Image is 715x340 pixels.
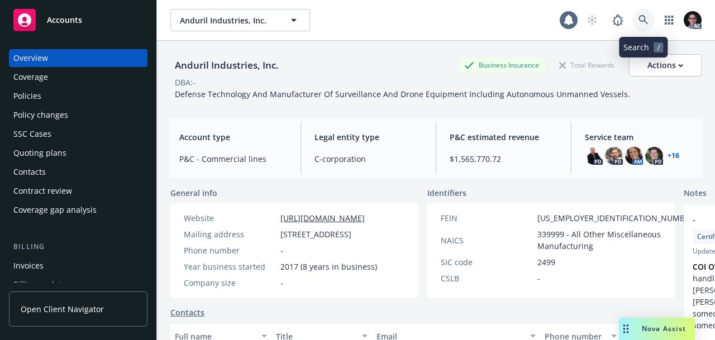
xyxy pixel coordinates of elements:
a: Policy changes [9,106,147,124]
span: C-corporation [314,153,422,165]
div: NAICS [441,234,533,246]
span: Accounts [47,16,82,25]
span: Anduril Industries, Inc. [180,15,277,26]
span: Notes [684,187,707,200]
button: Nova Assist [619,318,695,340]
span: - [280,245,283,256]
a: Contacts [9,163,147,181]
div: Policies [13,87,41,105]
div: Policy changes [13,106,68,124]
a: Policies [9,87,147,105]
div: Year business started [184,261,276,272]
div: Total Rewards [554,58,620,72]
div: Mailing address [184,228,276,240]
img: photo [625,147,643,165]
a: Report a Bug [607,9,629,31]
div: Business Insurance [459,58,545,72]
span: Identifiers [427,187,466,199]
a: Overview [9,49,147,67]
span: Nova Assist [642,324,686,333]
img: photo [645,147,663,165]
div: Overview [13,49,48,67]
div: Billing updates [13,276,70,294]
div: Website [184,212,276,224]
a: Quoting plans [9,144,147,162]
a: Contract review [9,182,147,200]
a: +16 [668,152,679,159]
a: Invoices [9,257,147,275]
button: Actions [629,54,702,76]
div: Billing [9,241,147,252]
div: DBA: - [175,76,196,88]
a: Start snowing [581,9,603,31]
a: SSC Cases [9,125,147,143]
span: 2499 [537,256,555,268]
div: FEIN [441,212,533,224]
div: Anduril Industries, Inc. [170,58,283,73]
a: Search [632,9,655,31]
span: $1,565,770.72 [450,153,557,165]
a: Switch app [658,9,680,31]
img: photo [585,147,603,165]
div: Contacts [13,163,46,181]
div: Invoices [13,257,44,275]
span: [US_EMPLOYER_IDENTIFICATION_NUMBER] [537,212,697,224]
span: Account type [179,131,287,143]
div: Contract review [13,182,72,200]
span: P&C - Commercial lines [179,153,287,165]
span: Service team [585,131,693,143]
a: Contacts [170,307,204,318]
span: [STREET_ADDRESS] [280,228,351,240]
div: Phone number [184,245,276,256]
span: P&C estimated revenue [450,131,557,143]
div: CSLB [441,272,533,284]
div: Coverage gap analysis [13,201,97,219]
div: Actions [647,55,683,76]
span: - [280,277,283,289]
span: - [537,272,540,284]
a: Coverage gap analysis [9,201,147,219]
img: photo [684,11,702,29]
img: photo [605,147,623,165]
button: Anduril Industries, Inc. [170,9,310,31]
a: Billing updates [9,276,147,294]
span: 339999 - All Other Miscellaneous Manufacturing [537,228,697,252]
span: General info [170,187,217,199]
span: Defense Technology And Manufacturer Of Surveillance And Drone Equipment Including Autonomous Unma... [175,89,630,99]
span: 2017 (8 years in business) [280,261,377,272]
span: Legal entity type [314,131,422,143]
div: SIC code [441,256,533,268]
div: Quoting plans [13,144,66,162]
div: Coverage [13,68,48,86]
div: Company size [184,277,276,289]
a: [URL][DOMAIN_NAME] [280,213,365,223]
a: Accounts [9,4,147,36]
a: Coverage [9,68,147,86]
div: Drag to move [619,318,633,340]
span: Open Client Navigator [21,303,104,315]
div: SSC Cases [13,125,51,143]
